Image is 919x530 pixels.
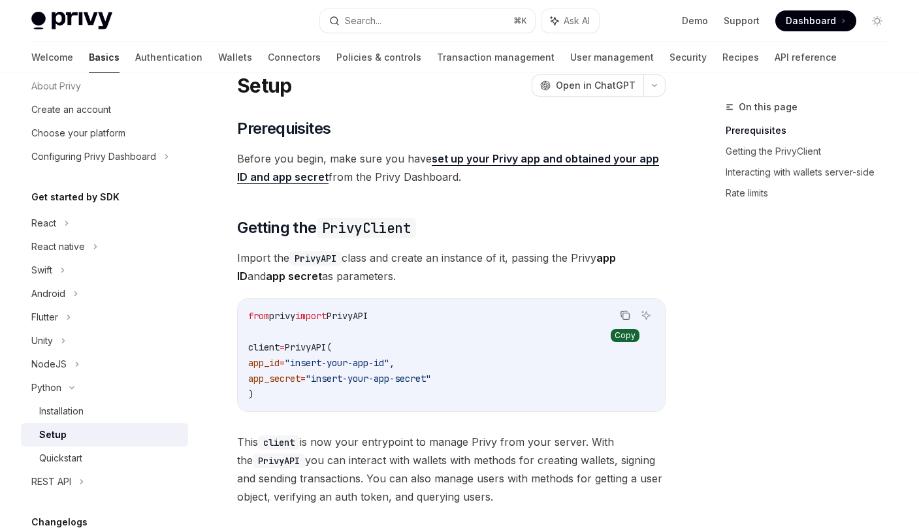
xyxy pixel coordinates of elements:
[31,380,61,396] div: Python
[253,454,305,468] code: PrivyAPI
[327,310,368,322] span: PrivyAPI
[532,74,643,97] button: Open in ChatGPT
[31,309,58,325] div: Flutter
[135,42,202,73] a: Authentication
[39,450,82,466] div: Quickstart
[31,12,112,30] img: light logo
[280,357,285,369] span: =
[268,42,321,73] a: Connectors
[726,141,898,162] a: Getting the PrivyClient
[21,399,188,423] a: Installation
[237,118,331,139] span: Prerequisites
[21,423,188,446] a: Setup
[300,373,306,384] span: =
[266,270,322,283] strong: app secret
[775,42,837,73] a: API reference
[39,427,67,443] div: Setup
[21,446,188,470] a: Quickstart
[285,357,389,369] span: "insert-your-app-id"
[31,42,73,73] a: Welcome
[280,341,285,353] span: =
[31,514,88,530] h5: Changelogs
[682,14,708,27] a: Demo
[237,149,666,186] span: Before you begin, make sure you have from the Privy Dashboard.
[31,356,67,372] div: NodeJS
[31,102,111,117] div: Create an account
[31,286,65,302] div: Android
[317,218,416,238] code: PrivyClient
[437,42,555,73] a: Transaction management
[726,162,898,183] a: Interacting with wallets server-side
[31,189,120,205] h5: Get started by SDK
[248,310,269,322] span: from
[248,357,280,369] span: app_id
[89,42,120,73] a: Basics
[237,74,291,97] h1: Setup
[31,215,56,231] div: React
[31,474,71,490] div: REST API
[513,16,527,26] span: ⌘ K
[617,307,634,324] button: Copy the contents from the code block
[726,183,898,204] a: Rate limits
[269,310,295,322] span: privy
[285,341,332,353] span: PrivyAPI(
[31,262,52,278] div: Swift
[724,14,760,27] a: Support
[726,120,898,141] a: Prerequisites
[306,373,431,384] span: "insert-your-app-secret"
[31,333,53,349] div: Unity
[564,14,590,27] span: Ask AI
[237,217,416,238] span: Getting the
[739,99,798,115] span: On this page
[320,9,534,33] button: Search...⌘K
[39,403,84,419] div: Installation
[637,307,654,324] button: Ask AI
[237,433,666,506] span: This is now your entrypoint to manage Privy from your server. With the you can interact with wall...
[786,14,836,27] span: Dashboard
[21,121,188,145] a: Choose your platform
[389,357,395,369] span: ,
[289,251,342,266] code: PrivyAPI
[775,10,856,31] a: Dashboard
[541,9,599,33] button: Ask AI
[669,42,707,73] a: Security
[556,79,636,92] span: Open in ChatGPT
[31,239,85,255] div: React native
[218,42,252,73] a: Wallets
[611,329,639,342] div: Copy
[21,98,188,121] a: Create an account
[248,341,280,353] span: client
[295,310,327,322] span: import
[722,42,759,73] a: Recipes
[336,42,421,73] a: Policies & controls
[867,10,888,31] button: Toggle dark mode
[31,149,156,164] div: Configuring Privy Dashboard
[258,435,300,450] code: client
[248,388,253,400] span: )
[570,42,654,73] a: User management
[345,13,381,29] div: Search...
[248,373,300,384] span: app_secret
[31,125,125,141] div: Choose your platform
[237,249,666,285] span: Import the class and create an instance of it, passing the Privy and as parameters.
[237,152,659,184] a: set up your Privy app and obtained your app ID and app secret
